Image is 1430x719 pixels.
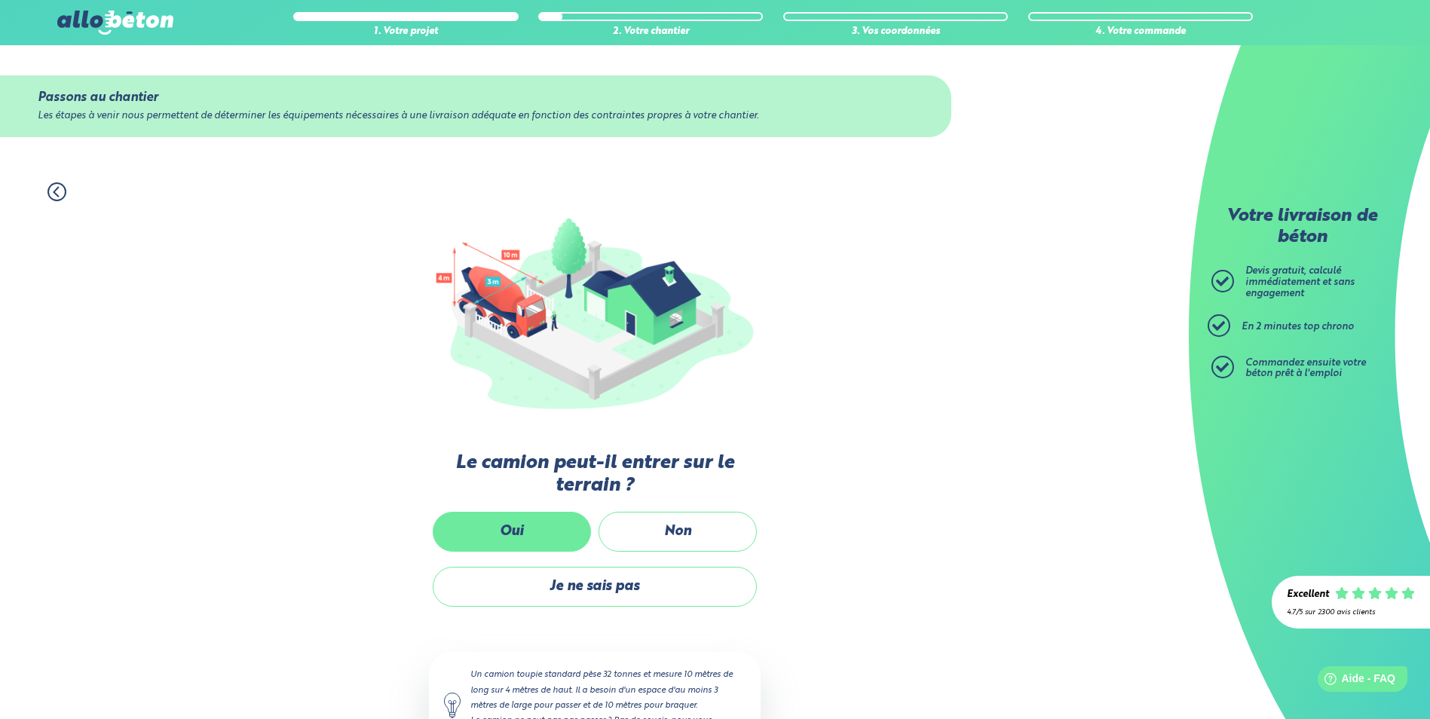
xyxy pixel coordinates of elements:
div: 4.7/5 sur 2300 avis clients [1287,608,1415,617]
div: 4. Votre commande [1028,26,1253,38]
div: 1. Votre projet [293,26,518,38]
div: 2. Votre chantier [538,26,763,38]
div: Excellent [1287,589,1329,601]
label: Oui [433,512,591,552]
span: Commandez ensuite votre béton prêt à l'emploi [1245,358,1366,379]
div: Les étapes à venir nous permettent de déterminer les équipements nécessaires à une livraison adéq... [38,111,913,122]
img: allobéton [57,11,173,35]
span: Devis gratuit, calculé immédiatement et sans engagement [1245,266,1355,298]
div: Passons au chantier [38,90,913,105]
label: Le camion peut-il entrer sur le terrain ? [429,452,761,497]
label: Non [599,512,757,552]
span: En 2 minutes top chrono [1242,322,1354,332]
div: 3. Vos coordonnées [783,26,1008,38]
iframe: Help widget launcher [1296,660,1413,702]
label: Je ne sais pas [433,567,757,607]
p: Votre livraison de béton [1215,207,1389,248]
